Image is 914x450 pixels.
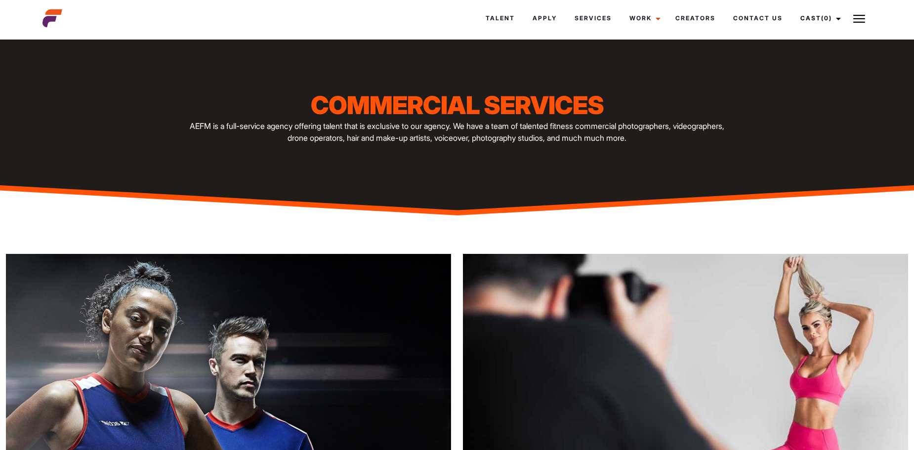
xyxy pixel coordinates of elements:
h1: Commercial Services [183,90,732,120]
a: Talent [477,5,524,32]
img: cropped-aefm-brand-fav-22-square.png [42,8,62,28]
img: Burger icon [853,13,865,25]
span: (0) [821,14,832,22]
a: Cast(0) [791,5,847,32]
a: Work [621,5,666,32]
a: Apply [524,5,566,32]
p: AEFM is a full-service agency offering talent that is exclusive to our agency. We have a team of ... [183,120,732,144]
a: Creators [666,5,724,32]
a: Services [566,5,621,32]
a: Contact Us [724,5,791,32]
